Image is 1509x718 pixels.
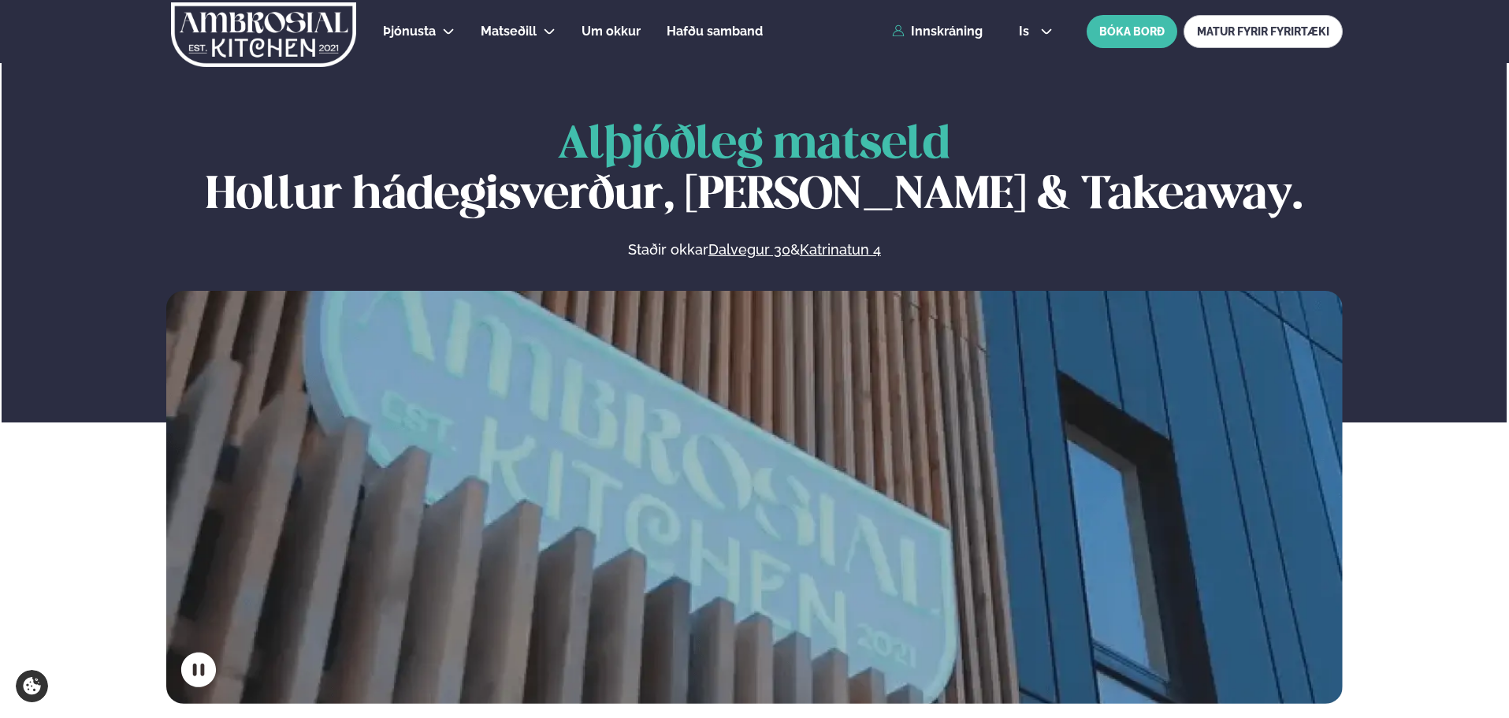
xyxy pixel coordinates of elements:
[1087,15,1177,48] button: BÓKA BORÐ
[582,24,641,39] span: Um okkur
[667,22,763,41] a: Hafðu samband
[708,240,790,259] a: Dalvegur 30
[1006,25,1065,38] button: is
[166,121,1343,221] h1: Hollur hádegisverður, [PERSON_NAME] & Takeaway.
[892,24,983,39] a: Innskráning
[383,24,436,39] span: Þjónusta
[667,24,763,39] span: Hafðu samband
[481,22,537,41] a: Matseðill
[1184,15,1343,48] a: MATUR FYRIR FYRIRTÆKI
[383,22,436,41] a: Þjónusta
[481,24,537,39] span: Matseðill
[582,22,641,41] a: Um okkur
[800,240,881,259] a: Katrinatun 4
[558,124,950,167] span: Alþjóðleg matseld
[1019,25,1034,38] span: is
[16,670,48,702] a: Cookie settings
[456,240,1052,259] p: Staðir okkar &
[169,2,358,67] img: logo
